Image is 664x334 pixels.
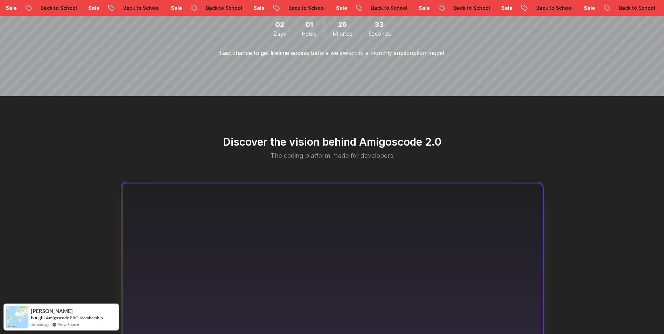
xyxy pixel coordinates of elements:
[283,5,330,12] p: Back to School
[165,5,188,12] p: Sale
[330,5,353,12] p: Sale
[368,30,391,37] span: Seconds
[273,30,286,37] span: Days
[220,49,444,57] p: Last chance to get lifetime access before we switch to a monthly subscription model
[248,5,270,12] p: Sale
[448,5,496,12] p: Back to School
[31,308,73,314] span: [PERSON_NAME]
[83,5,105,12] p: Sale
[275,19,284,30] span: 2 Days
[531,5,578,12] p: Back to School
[365,5,413,12] p: Back to School
[375,19,384,30] span: 33 Seconds
[6,306,28,328] img: provesource social proof notification image
[413,5,435,12] p: Sale
[31,315,45,320] span: Bought
[35,5,83,12] p: Back to School
[31,321,50,327] span: an hour ago
[338,19,347,30] span: 26 Minutes
[57,321,79,327] a: ProveSource
[613,5,661,12] p: Back to School
[122,135,542,148] h2: Discover the vision behind Amigoscode 2.0
[305,19,313,30] span: 1 Hours
[231,151,433,161] p: The coding platform made for developers
[200,5,248,12] p: Back to School
[302,30,317,37] span: Hours
[578,5,601,12] p: Sale
[333,30,352,37] span: Minutes
[496,5,518,12] p: Sale
[118,5,165,12] p: Back to School
[46,315,103,320] a: Amigoscode PRO Membership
